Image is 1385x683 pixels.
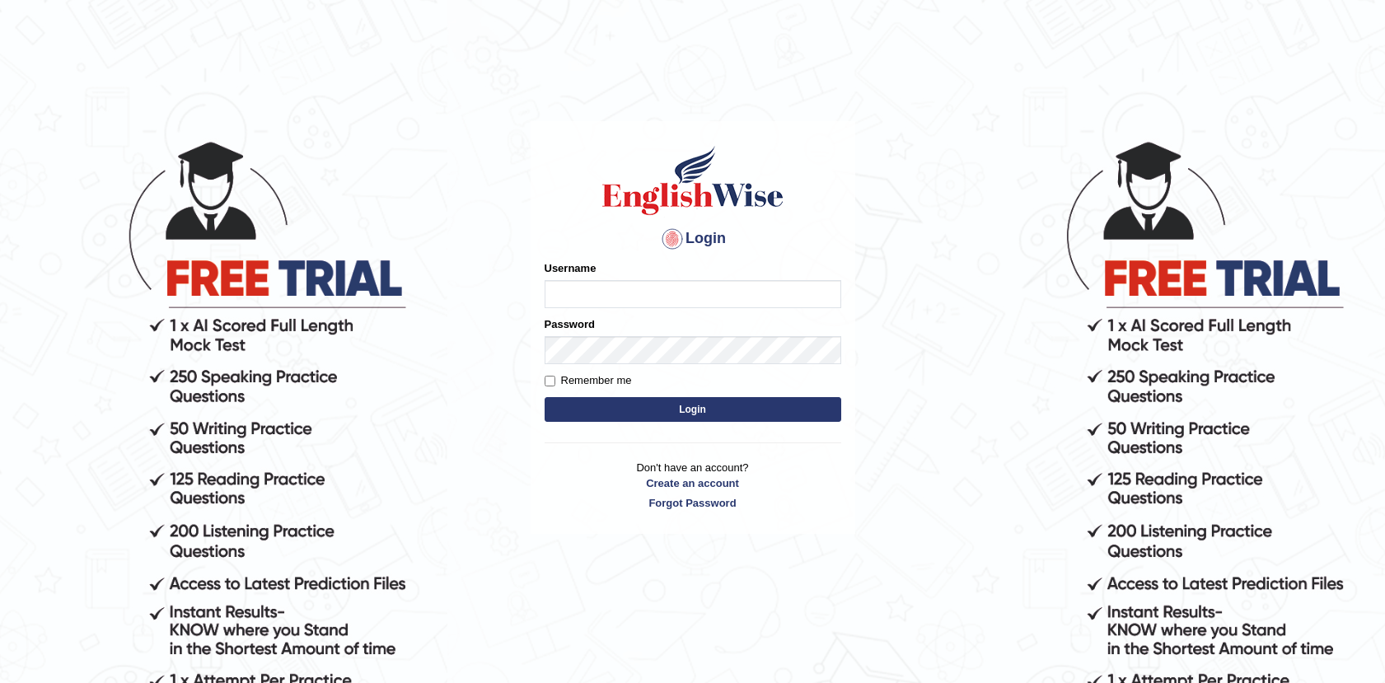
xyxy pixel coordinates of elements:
[545,460,841,511] p: Don't have an account?
[545,495,841,511] a: Forgot Password
[545,475,841,491] a: Create an account
[545,372,632,389] label: Remember me
[545,376,555,386] input: Remember me
[545,226,841,252] h4: Login
[545,397,841,422] button: Login
[545,260,597,276] label: Username
[545,316,595,332] label: Password
[599,143,787,218] img: Logo of English Wise sign in for intelligent practice with AI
